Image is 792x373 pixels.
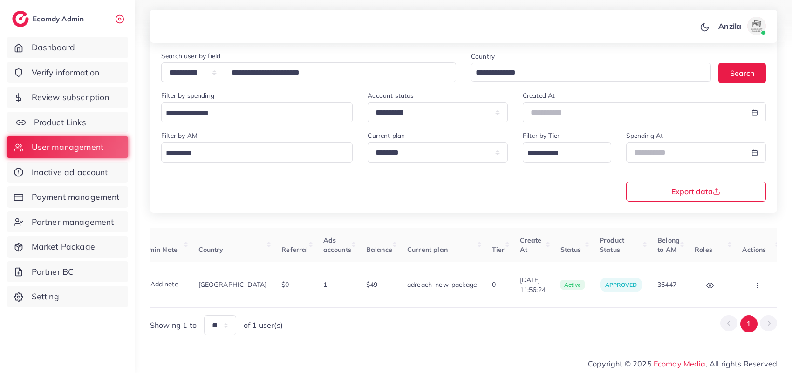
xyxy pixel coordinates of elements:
a: Partner BC [7,261,128,283]
label: Country [471,52,495,61]
span: [DATE] 11:56:24 [520,275,546,294]
a: Ecomdy Media [654,359,706,368]
span: Roles [695,245,712,254]
label: Account status [368,91,414,100]
span: Belong to AM [657,236,680,254]
ul: Pagination [720,315,777,332]
span: active [560,280,585,290]
span: Verify information [32,67,100,79]
img: avatar [747,17,766,35]
a: Product Links [7,112,128,133]
span: Country [198,245,224,254]
img: logo [12,11,29,27]
span: Export data [671,188,720,195]
a: Setting [7,286,128,307]
span: Market Package [32,241,95,253]
span: Inactive ad account [32,166,108,178]
button: Export data [626,182,766,202]
button: Search [718,63,766,83]
span: User management [32,141,103,153]
a: logoEcomdy Admin [12,11,86,27]
label: Filter by Tier [523,131,560,140]
a: Review subscription [7,87,128,108]
input: Search for option [524,146,599,161]
span: approved [605,281,637,288]
span: Create At [520,236,542,254]
span: Actions [742,245,766,254]
p: Anzila [718,20,741,32]
span: Setting [32,291,59,303]
input: Search for option [163,106,341,121]
div: Search for option [161,102,353,122]
label: Filter by spending [161,91,214,100]
input: Search for option [163,146,341,161]
span: Referral [281,245,308,254]
span: 36447 [657,280,676,289]
span: Showing 1 to [150,320,197,331]
span: Balance [366,245,392,254]
span: Ads accounts [323,236,351,254]
span: Status [560,245,581,254]
div: Search for option [161,142,353,163]
a: Market Package [7,236,128,258]
span: Tier [492,245,505,254]
label: Current plan [368,131,405,140]
div: Search for option [471,63,711,82]
span: 1 [323,280,327,289]
label: Created At [523,91,555,100]
label: Search user by field [161,51,220,61]
a: Verify information [7,62,128,83]
span: Review subscription [32,91,109,103]
span: Partner BC [32,266,74,278]
a: Payment management [7,186,128,208]
span: of 1 user(s) [244,320,283,331]
span: Product Status [600,236,624,254]
span: 0 [492,280,496,289]
span: Partner management [32,216,114,228]
span: Payment management [32,191,120,203]
label: Spending At [626,131,663,140]
button: Go to page 1 [740,315,758,332]
div: Search for option [523,142,611,163]
span: Dashboard [32,41,75,54]
span: [GEOGRAPHIC_DATA] [198,280,267,289]
a: Anzilaavatar [713,17,770,35]
a: Partner management [7,211,128,233]
a: Inactive ad account [7,162,128,183]
span: $0 [281,280,289,289]
span: $49 [366,280,377,289]
span: adreach_new_package [407,280,477,289]
span: Admin Note [139,245,178,254]
h2: Ecomdy Admin [33,14,86,23]
label: Filter by AM [161,131,198,140]
span: Product Links [34,116,86,129]
span: Current plan [407,245,448,254]
input: Search for option [472,66,699,80]
a: User management [7,136,128,158]
span: Copyright © 2025 [588,358,777,369]
span: , All rights Reserved [706,358,777,369]
a: Dashboard [7,37,128,58]
span: Add note [139,280,178,288]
